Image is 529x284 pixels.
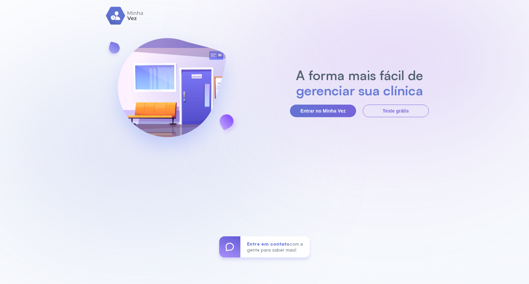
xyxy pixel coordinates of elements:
[363,105,429,117] button: Teste grátis
[293,83,427,98] h2: gerenciar sua clínica
[100,21,243,165] img: banner-login.svg
[240,236,310,258] div: com a gente para saber mais!
[290,105,356,117] button: Entrar no Minha Vez
[106,7,144,25] img: logo.svg
[293,68,427,83] h2: A forma mais fácil de
[219,236,310,258] a: Entre em contatocom a gente para saber mais!
[247,241,290,247] span: Entre em contato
